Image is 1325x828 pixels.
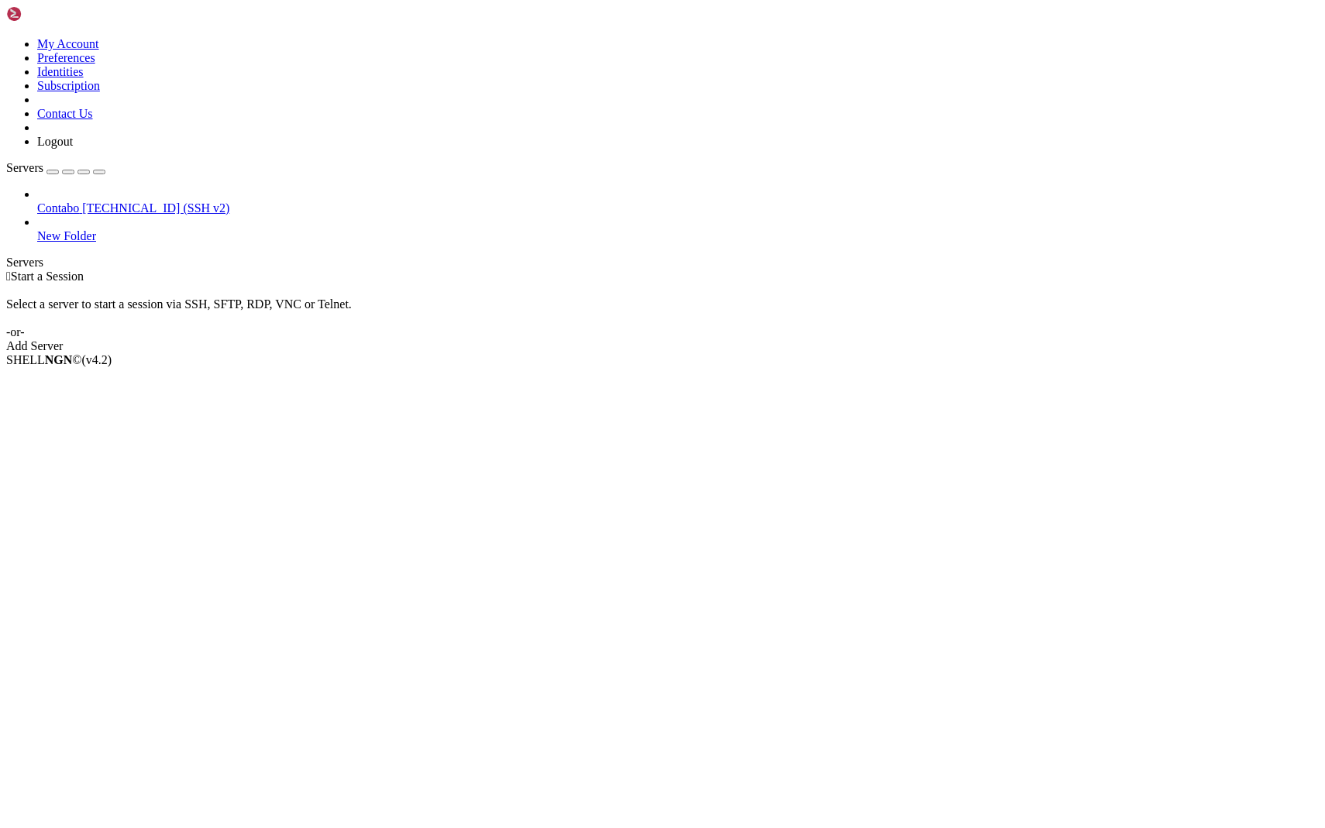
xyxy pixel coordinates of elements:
a: Contact Us [37,107,93,120]
a: Identities [37,65,84,78]
span: New Folder [37,229,96,242]
a: Preferences [37,51,95,64]
span: [TECHNICAL_ID] (SSH v2) [82,201,229,215]
div: Add Server [6,339,1319,353]
span:  [6,270,11,283]
span: Servers [6,161,43,174]
div: Select a server to start a session via SSH, SFTP, RDP, VNC or Telnet. -or- [6,283,1319,339]
span: 4.2.0 [82,353,112,366]
a: Subscription [37,79,100,92]
a: Logout [37,135,73,148]
div: Servers [6,256,1319,270]
span: SHELL © [6,353,112,366]
a: New Folder [37,229,1319,243]
li: Contabo [TECHNICAL_ID] (SSH v2) [37,187,1319,215]
span: Start a Session [11,270,84,283]
span: Contabo [37,201,79,215]
img: Shellngn [6,6,95,22]
b: NGN [45,353,73,366]
a: Contabo [TECHNICAL_ID] (SSH v2) [37,201,1319,215]
a: My Account [37,37,99,50]
a: Servers [6,161,105,174]
li: New Folder [37,215,1319,243]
